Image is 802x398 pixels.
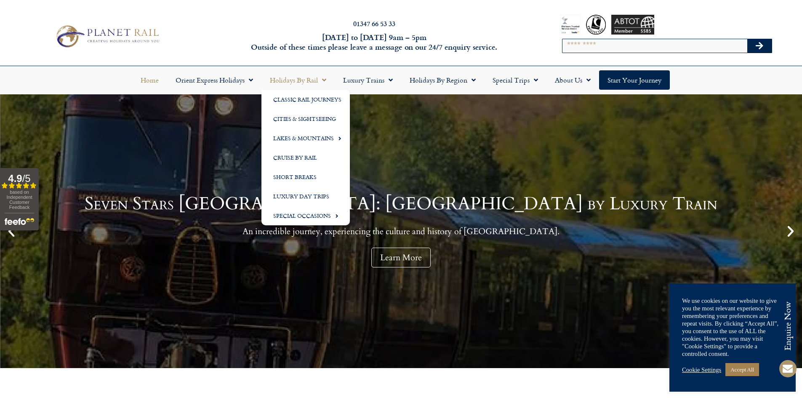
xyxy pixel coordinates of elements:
a: Cookie Settings [682,366,721,374]
a: 01347 66 53 33 [353,19,395,28]
a: About Us [546,70,599,90]
div: Next slide [783,224,798,238]
a: Accept All [725,363,759,376]
a: Holidays by Rail [261,70,335,90]
div: We use cookies on our website to give you the most relevant experience by remembering your prefer... [682,297,783,358]
a: Short Breaks [261,167,350,187]
h1: Seven Stars [GEOGRAPHIC_DATA]: [GEOGRAPHIC_DATA] by Luxury Train [85,195,717,213]
a: Orient Express Holidays [167,70,261,90]
p: An incredible journey, experiencing the culture and history of [GEOGRAPHIC_DATA]. [85,226,717,237]
a: Cruise by Rail [261,148,350,167]
a: Classic Rail Journeys [261,90,350,109]
a: Holidays by Region [401,70,484,90]
a: Special Occasions [261,206,350,225]
a: Lakes & Mountains [261,128,350,148]
a: Learn More [371,248,431,267]
img: Planet Rail Train Holidays Logo [52,23,162,50]
a: Luxury Day Trips [261,187,350,206]
a: Home [132,70,167,90]
a: Special Trips [484,70,546,90]
a: Luxury Trains [335,70,401,90]
h6: [DATE] to [DATE] 9am – 5pm Outside of these times please leave a message on our 24/7 enquiry serv... [216,32,533,52]
nav: Menu [4,70,798,90]
ul: Holidays by Rail [261,90,350,225]
a: Start your Journey [599,70,670,90]
div: Previous slide [4,224,19,238]
a: Cities & Sightseeing [261,109,350,128]
button: Search [747,39,772,53]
